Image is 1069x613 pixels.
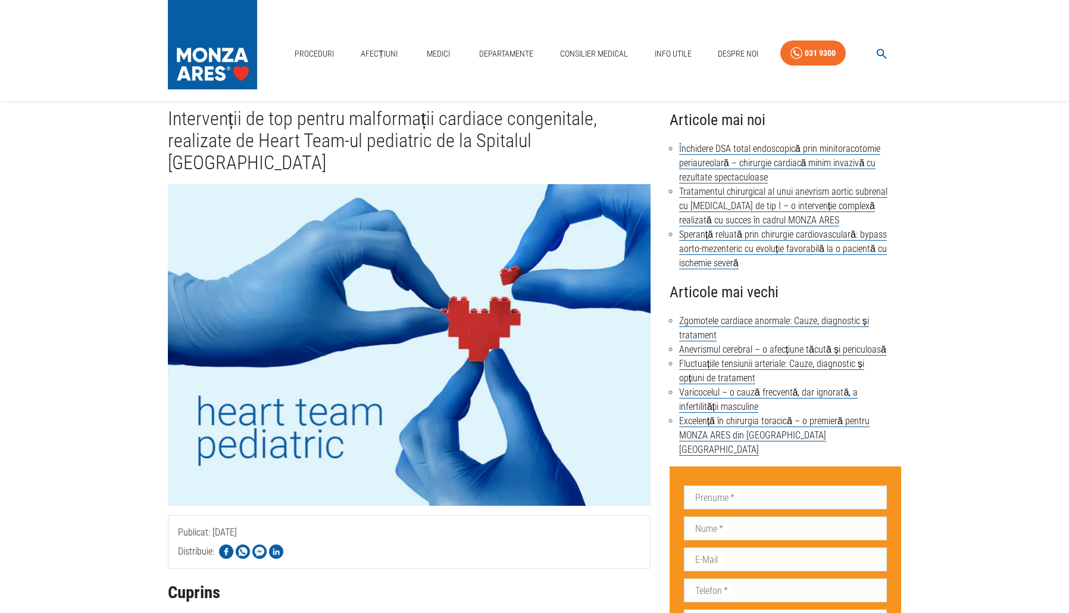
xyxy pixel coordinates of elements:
p: Distribuie: [178,544,214,559]
a: Anevrismul cerebral – o afecțiune tăcută și periculoasă [679,344,886,356]
a: Proceduri [290,42,339,66]
img: Share on Facebook Messenger [252,544,267,559]
a: Departamente [474,42,538,66]
h4: Articole mai vechi [670,280,901,304]
a: Medici [419,42,457,66]
a: Excelență în chirurgia toracică – o premieră pentru MONZA ARES din [GEOGRAPHIC_DATA] [GEOGRAPHIC_... [679,415,870,456]
a: Consilier Medical [555,42,633,66]
span: Publicat: [DATE] [178,527,237,586]
a: Varicocelul – o cauză frecventă, dar ignorată, a infertilității masculine [679,387,858,413]
a: Info Utile [650,42,696,66]
a: Fluctuațiile tensiunii arteriale: Cauze, diagnostic și opțiuni de tratament [679,358,864,384]
a: Despre Noi [713,42,763,66]
a: 031 9300 [780,41,846,66]
h1: Intervenții de top pentru malformații cardiace congenitale, realizate de Heart Team-ul pediatric ... [168,108,651,175]
img: Share on LinkedIn [269,544,283,559]
img: Share on Facebook [219,544,233,559]
a: Închidere DSA total endoscopică prin minitoracotomie periaureolară – chirurgie cardiacă minim inv... [679,143,880,183]
h2: Cuprins [168,583,651,602]
a: Tratamentul chirurgical al unui anevrism aortic subrenal cu [MEDICAL_DATA] de tip I – o intervenț... [679,186,887,226]
a: Afecțiuni [356,42,402,66]
a: Speranță reluată prin chirurgie cardiovasculară: bypass aorto-mezenteric cu evoluție favorabilă l... [679,229,887,269]
a: Zgomotele cardiace anormale: Cauze, diagnostic și tratament [679,315,869,341]
div: 031 9300 [805,46,836,61]
img: Share on WhatsApp [236,544,250,559]
img: Intervenții de top pentru malformații cardiace congenitale, realizate de Heart Team-ul pediatric ... [168,184,651,506]
h4: Articole mai noi [670,108,901,132]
